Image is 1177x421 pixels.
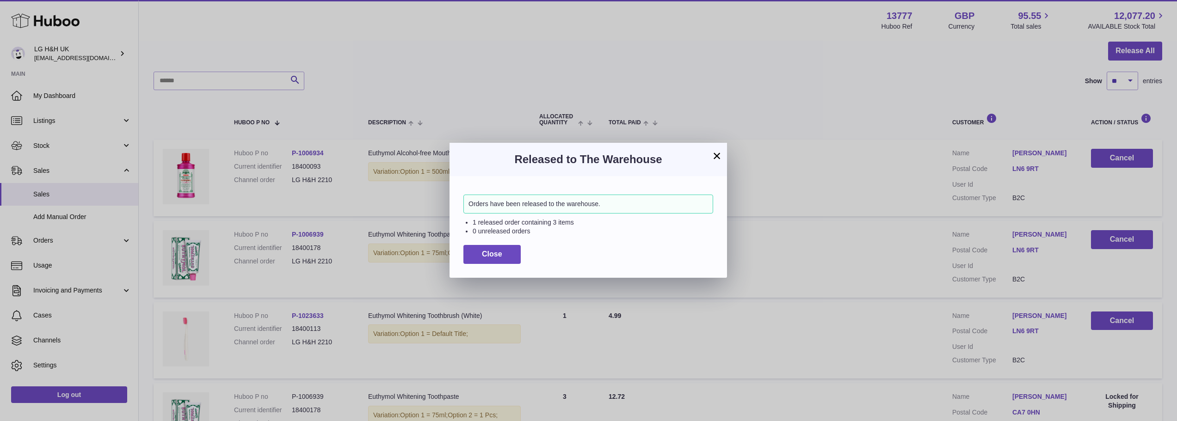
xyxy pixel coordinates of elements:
[463,195,713,214] div: Orders have been released to the warehouse.
[711,150,722,161] button: ×
[473,227,713,236] li: 0 unreleased orders
[463,152,713,167] h3: Released to The Warehouse
[473,218,713,227] li: 1 released order containing 3 items
[482,250,502,258] span: Close
[463,245,521,264] button: Close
